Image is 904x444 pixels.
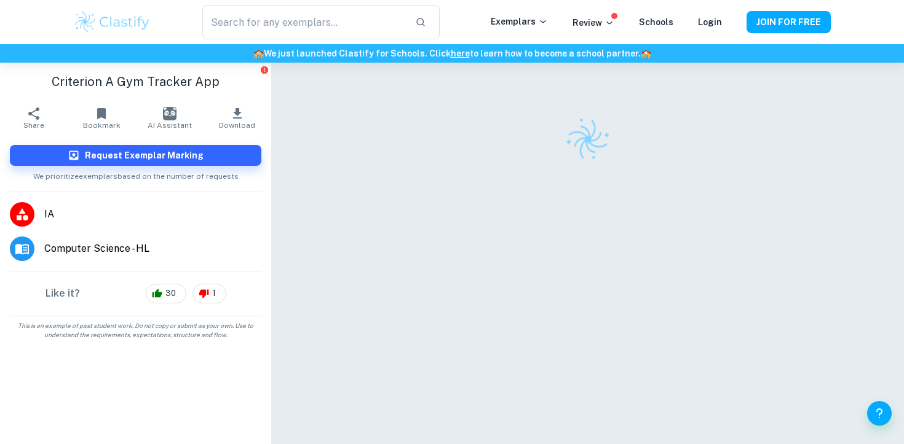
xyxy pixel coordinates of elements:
button: Bookmark [68,101,135,135]
button: JOIN FOR FREE [747,11,831,33]
button: AI Assistant [136,101,204,135]
span: 🏫 [641,49,651,58]
span: Bookmark [83,121,121,130]
a: here [451,49,470,58]
span: Share [23,121,44,130]
div: 30 [146,284,186,303]
h6: We just launched Clastify for Schools. Click to learn how to become a school partner. [2,47,902,60]
button: Help and Feedback [867,401,892,426]
button: Report issue [260,65,269,74]
a: Schools [639,17,673,27]
button: Download [204,101,271,135]
img: Clastify logo [558,110,617,169]
h6: Like it? [46,286,80,301]
span: 🏫 [253,49,264,58]
img: AI Assistant [163,107,176,120]
h6: Request Exemplar Marking [85,149,204,162]
p: Review [573,16,614,29]
a: Login [698,17,722,27]
span: This is an example of past student work. Do not copy or submit as your own. Use to understand the... [5,321,266,340]
span: Download [219,121,255,130]
span: Computer Science - HL [44,241,261,256]
span: We prioritize exemplars based on the number of requests [33,166,239,182]
img: Clastify logo [73,10,151,34]
span: AI Assistant [148,121,192,130]
span: 1 [205,287,223,300]
span: IA [44,207,261,222]
input: Search for any exemplars... [202,5,405,39]
span: 30 [159,287,183,300]
h1: Criterion A Gym Tracker App [10,72,261,91]
div: 1 [192,284,226,303]
p: Exemplars [491,15,548,28]
button: Request Exemplar Marking [10,145,261,166]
